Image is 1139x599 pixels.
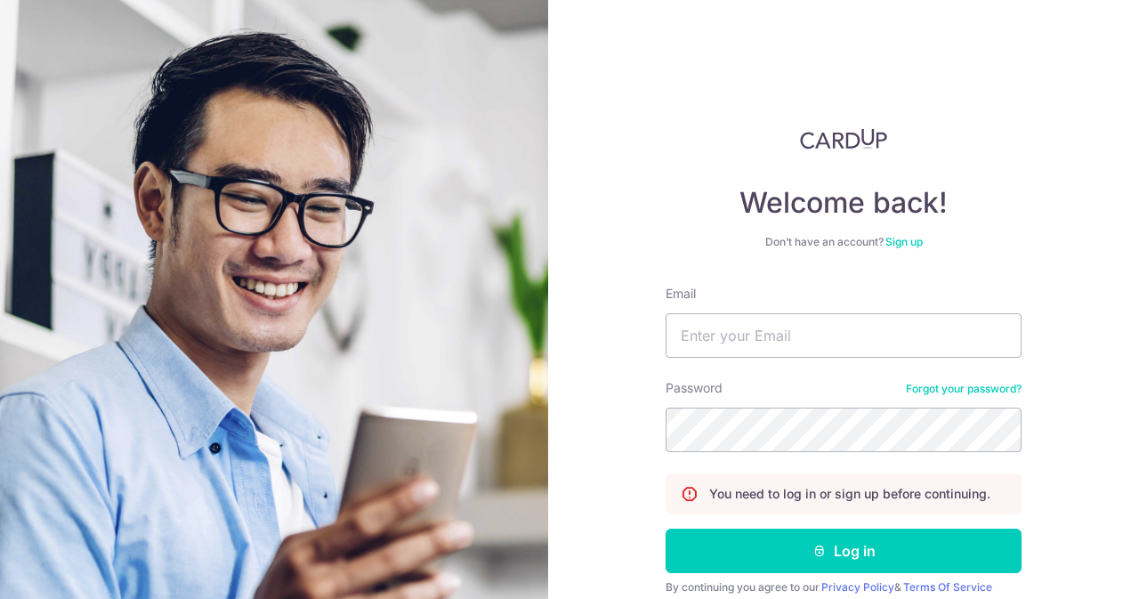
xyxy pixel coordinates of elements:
[666,313,1022,358] input: Enter your Email
[903,580,992,594] a: Terms Of Service
[821,580,894,594] a: Privacy Policy
[666,379,723,397] label: Password
[666,285,696,303] label: Email
[666,580,1022,595] div: By continuing you agree to our &
[709,485,990,503] p: You need to log in or sign up before continuing.
[906,382,1022,396] a: Forgot your password?
[800,128,887,150] img: CardUp Logo
[666,235,1022,249] div: Don’t have an account?
[666,185,1022,221] h4: Welcome back!
[666,529,1022,573] button: Log in
[885,235,923,248] a: Sign up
